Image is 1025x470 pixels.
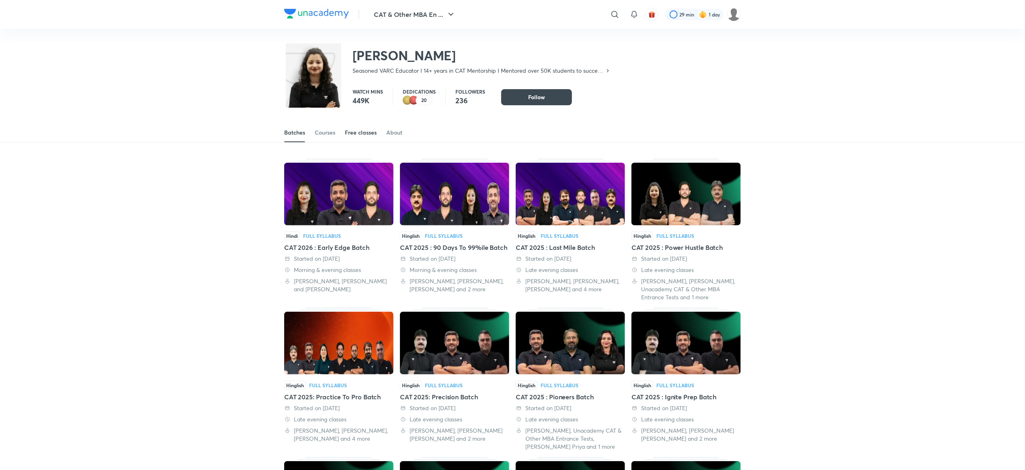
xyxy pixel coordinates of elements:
div: Lokesh Agarwal, Saral Nashier, Amit Deepak Rohra and 2 more [400,427,509,443]
div: CAT 2025: Precision Batch [400,308,509,450]
div: CAT 2025: Precision Batch [400,392,509,402]
div: CAT 2026 : Early Edge Batch [284,243,394,252]
div: Full Syllabus [309,383,347,388]
div: Ravi Kumar, Saral Nashier and Alpa Sharma [284,277,394,293]
div: Late evening classes [284,415,394,423]
div: Courses [315,129,335,137]
img: streak [699,10,707,18]
div: CAT 2025 : Ignite Prep Batch [631,308,741,450]
div: Ronakkumar Shah, Unacademy CAT & Other MBA Entrance Tests, Juhi Priya and 1 more [516,427,625,451]
span: Hindi [284,231,300,240]
div: CAT 2025 : Ignite Prep Batch [631,392,741,402]
div: CAT 2025: Practice To Pro Batch [284,392,394,402]
img: Thumbnail [631,163,741,225]
img: Thumbnail [284,163,394,225]
div: CAT 2025 : Power Hustle Batch [631,159,741,301]
button: avatar [646,8,658,21]
div: CAT 2025 : Pioneers Batch [516,392,625,402]
a: Free classes [345,123,377,142]
img: educator badge1 [409,96,419,105]
span: Hinglish [400,231,422,240]
p: Watch mins [353,89,383,94]
div: Started on 9 Apr 2025 [631,404,741,412]
p: 449K [353,96,383,105]
span: Hinglish [400,381,422,390]
div: CAT 2025 : Last Mile Batch [516,159,625,301]
p: Seasoned VARC Educator I 14+ years in CAT Mentorship I Mentored over 50K students to success I Ex... [353,67,605,75]
img: Thumbnail [631,312,741,374]
div: Full Syllabus [303,233,341,238]
div: Free classes [345,129,377,137]
div: Full Syllabus [656,383,694,388]
div: Full Syllabus [656,233,694,238]
div: Lokesh Agarwal, Ravi Kumar, Saral Nashier and 4 more [516,277,625,293]
div: CAT 2025: Practice To Pro Batch [284,308,394,450]
div: Late evening classes [631,266,741,274]
img: class [286,45,341,125]
img: Thumbnail [516,312,625,374]
img: Thumbnail [400,163,509,225]
div: Full Syllabus [425,233,463,238]
div: CAT 2025 : Power Hustle Batch [631,243,741,252]
span: Hinglish [516,231,537,240]
div: CAT 2025 : 90 Days To 99%ile Batch [400,243,509,252]
div: CAT 2026 : Early Edge Batch [284,159,394,301]
div: CAT 2025 : Last Mile Batch [516,243,625,252]
div: CAT 2025 : 90 Days To 99%ile Batch [400,159,509,301]
div: Morning & evening classes [400,266,509,274]
img: Company Logo [284,9,349,18]
div: Late evening classes [516,266,625,274]
p: 236 [455,96,485,105]
img: educator badge2 [403,96,412,105]
img: Thumbnail [284,312,394,374]
div: CAT 2025 : Pioneers Batch [516,308,625,450]
div: Lokesh Agarwal, Deepika Awasthi, Ravi Kumar and 4 more [284,427,394,443]
div: Started on 31 Aug 2025 [400,255,509,263]
div: Late evening classes [516,415,625,423]
a: About [386,123,402,142]
div: Started on 28 May 2025 [400,404,509,412]
button: Follow [501,89,572,105]
img: Thumbnail [400,312,509,374]
h2: [PERSON_NAME] [353,47,611,63]
img: Nilesh [727,8,741,21]
span: Follow [528,93,545,101]
p: Followers [455,89,485,94]
a: Batches [284,123,305,142]
div: Late evening classes [631,415,741,423]
div: Morning & evening classes [284,266,394,274]
div: About [386,129,402,137]
img: Thumbnail [516,163,625,225]
div: Late evening classes [400,415,509,423]
div: Full Syllabus [541,233,578,238]
div: Batches [284,129,305,137]
p: Dedications [403,89,436,94]
div: Started on 26 Apr 2025 [516,404,625,412]
p: 20 [421,98,427,103]
span: Hinglish [631,231,653,240]
button: CAT & Other MBA En ... [369,6,461,22]
a: Courses [315,123,335,142]
div: Started on 8 Jul 2025 [631,255,741,263]
span: Hinglish [516,381,537,390]
span: Hinglish [631,381,653,390]
a: Company Logo [284,9,349,20]
div: Started on 4 Aug 2025 [516,255,625,263]
div: Lokesh Agarwal, Ravi Kumar, Saral Nashier and 2 more [400,277,509,293]
div: Full Syllabus [541,383,578,388]
span: Hinglish [284,381,306,390]
div: Started on 30 Sep 2025 [284,255,394,263]
div: Lokesh Agarwal, Ravi Kumar, Unacademy CAT & Other MBA Entrance Tests and 1 more [631,277,741,301]
div: Full Syllabus [425,383,463,388]
img: avatar [648,11,656,18]
div: Started on 3 Jun 2025 [284,404,394,412]
div: Lokesh Agarwal, Saral Nashier, Amit Deepak Rohra and 2 more [631,427,741,443]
